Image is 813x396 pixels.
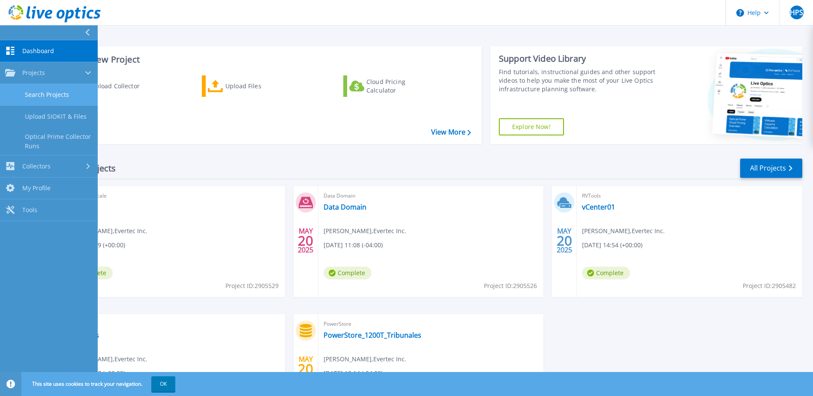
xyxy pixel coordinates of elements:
a: Explore Now! [499,118,564,135]
span: 20 [298,237,313,244]
span: Project ID: 2905529 [225,281,279,291]
span: HPS [790,9,803,16]
span: Project ID: 2905526 [484,281,537,291]
span: 20 [557,237,572,244]
div: Upload Files [225,78,294,95]
span: Projects [22,69,45,77]
a: View More [431,128,471,136]
span: Complete [582,267,630,279]
a: PowerStore_1200T_Tribunales [324,331,421,339]
span: [DATE] 11:08 (-04:00) [324,240,383,250]
div: Download Collector [83,78,151,95]
span: RVTools [582,191,797,201]
a: Download Collector [61,75,156,97]
span: [PERSON_NAME] , Evertec Inc. [65,354,147,364]
div: Find tutorials, instructional guides and other support videos to help you make the most of your L... [499,68,658,93]
a: Cloud Pricing Calculator [343,75,439,97]
span: [PERSON_NAME] , Evertec Inc. [324,226,406,236]
div: MAY 2025 [556,225,573,256]
span: [PERSON_NAME] , Evertec Inc. [65,226,147,236]
span: Isilon/PowerScale [65,191,280,201]
span: PowerStore [65,319,280,329]
span: [PERSON_NAME] , Evertec Inc. [324,354,406,364]
div: MAY 2025 [297,353,314,384]
a: All Projects [740,159,802,178]
button: OK [151,376,175,392]
a: vCenter01 [582,203,615,211]
a: Upload Files [202,75,297,97]
span: [DATE] 10:14 (-04:00) [324,369,383,378]
span: Complete [324,267,372,279]
span: 20 [298,365,313,372]
div: Support Video Library [499,53,658,64]
h3: Start a New Project [61,55,471,64]
span: Project ID: 2905482 [743,281,796,291]
span: [DATE] 14:54 (+00:00) [582,240,642,250]
span: This site uses cookies to track your navigation. [24,376,175,392]
span: Data Domain [324,191,539,201]
span: PowerStore [324,319,539,329]
div: MAY 2025 [297,225,314,256]
div: Cloud Pricing Calculator [366,78,435,95]
a: Data Domain [324,203,366,211]
span: Collectors [22,162,51,170]
span: [PERSON_NAME] , Evertec Inc. [582,226,665,236]
span: Dashboard [22,47,54,55]
span: Tools [22,206,37,214]
span: My Profile [22,184,51,192]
